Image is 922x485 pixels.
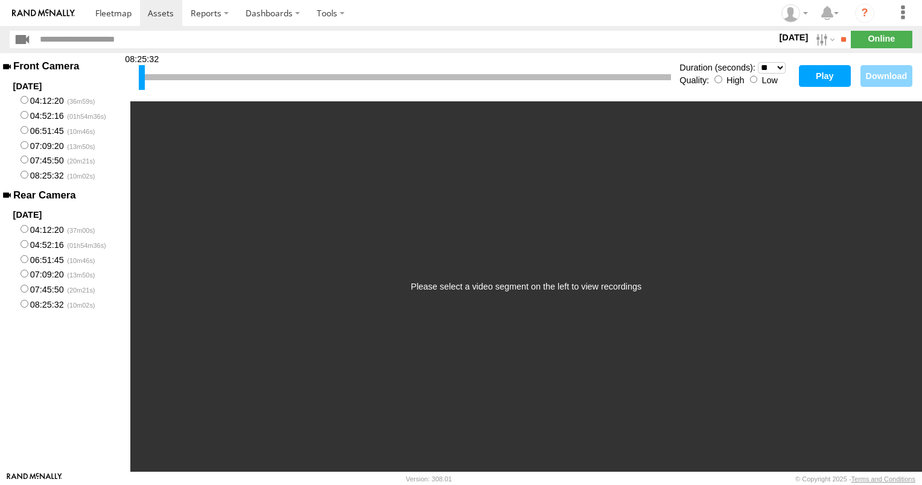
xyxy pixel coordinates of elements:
[855,4,874,23] i: ?
[411,282,641,291] div: Please select a video segment on the left to view recordings
[679,62,755,72] label: Duration (seconds):
[21,300,28,308] input: 08:25:32
[12,9,75,17] img: rand-logo.svg
[799,65,851,87] button: Play
[21,225,28,233] input: 04:12:20
[21,126,28,134] input: 06:51:45
[21,285,28,293] input: 07:45:50
[726,75,745,85] label: High
[679,75,709,85] label: Quality:
[21,111,28,119] input: 04:52:16
[811,31,837,48] label: Search Filter Options
[21,270,28,277] input: 07:09:20
[777,4,812,22] div: David Solis
[21,141,28,149] input: 07:09:20
[21,255,28,263] input: 06:51:45
[795,475,915,483] div: © Copyright 2025 -
[406,475,452,483] div: Version: 308.01
[125,54,159,70] div: 08:25:32
[777,31,810,44] label: [DATE]
[21,240,28,248] input: 04:52:16
[21,156,28,163] input: 07:45:50
[21,171,28,179] input: 08:25:32
[851,475,915,483] a: Terms and Conditions
[21,96,28,104] input: 04:12:20
[7,473,62,485] a: Visit our Website
[761,75,777,85] label: Low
